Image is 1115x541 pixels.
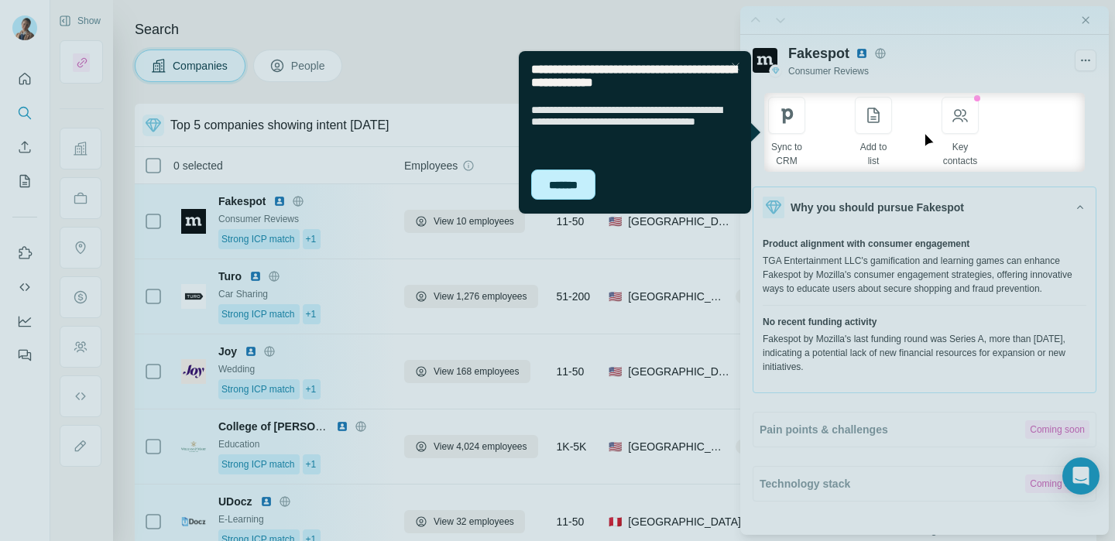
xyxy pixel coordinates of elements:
[942,140,979,168] div: Key contacts
[516,48,764,217] iframe: Tooltip
[856,140,892,168] div: Add to list
[769,140,805,168] div: Sync to CRM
